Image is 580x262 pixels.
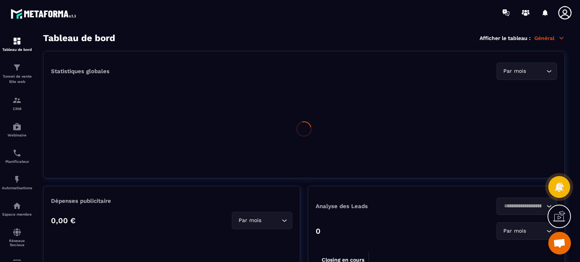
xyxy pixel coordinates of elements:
p: Espace membre [2,212,32,216]
h3: Tableau de bord [43,33,115,43]
a: automationsautomationsAutomatisations [2,169,32,196]
img: logo [11,7,79,21]
a: social-networksocial-networkRéseaux Sociaux [2,222,32,253]
input: Search for option [501,202,545,210]
p: Réseaux Sociaux [2,239,32,247]
a: formationformationCRM [2,90,32,116]
img: scheduler [12,149,22,158]
div: Search for option [232,212,292,229]
p: Automatisations [2,186,32,190]
p: Planificateur [2,159,32,164]
div: Search for option [497,63,557,80]
div: Ouvrir le chat [548,232,571,254]
img: automations [12,201,22,210]
img: automations [12,175,22,184]
p: Statistiques globales [51,68,110,75]
p: CRM [2,107,32,111]
span: Par mois [237,216,263,225]
span: Par mois [501,227,528,235]
a: automationsautomationsWebinaire [2,116,32,143]
a: schedulerschedulerPlanificateur [2,143,32,169]
input: Search for option [528,227,545,235]
p: Analyse des Leads [316,203,437,210]
input: Search for option [528,67,545,75]
p: Webinaire [2,133,32,137]
img: automations [12,122,22,131]
p: 0,00 € [51,216,76,225]
input: Search for option [263,216,280,225]
p: Afficher le tableau : [480,35,531,41]
div: Search for option [497,198,557,215]
div: Search for option [497,222,557,240]
p: Dépenses publicitaire [51,198,292,204]
a: automationsautomationsEspace membre [2,196,32,222]
a: formationformationTunnel de vente Site web [2,57,32,90]
p: 0 [316,227,321,236]
a: formationformationTableau de bord [2,31,32,57]
img: formation [12,96,22,105]
img: formation [12,63,22,72]
img: formation [12,37,22,46]
p: Tunnel de vente Site web [2,74,32,84]
img: social-network [12,228,22,237]
span: Par mois [501,67,528,75]
p: Tableau de bord [2,47,32,52]
p: Général [534,35,565,41]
